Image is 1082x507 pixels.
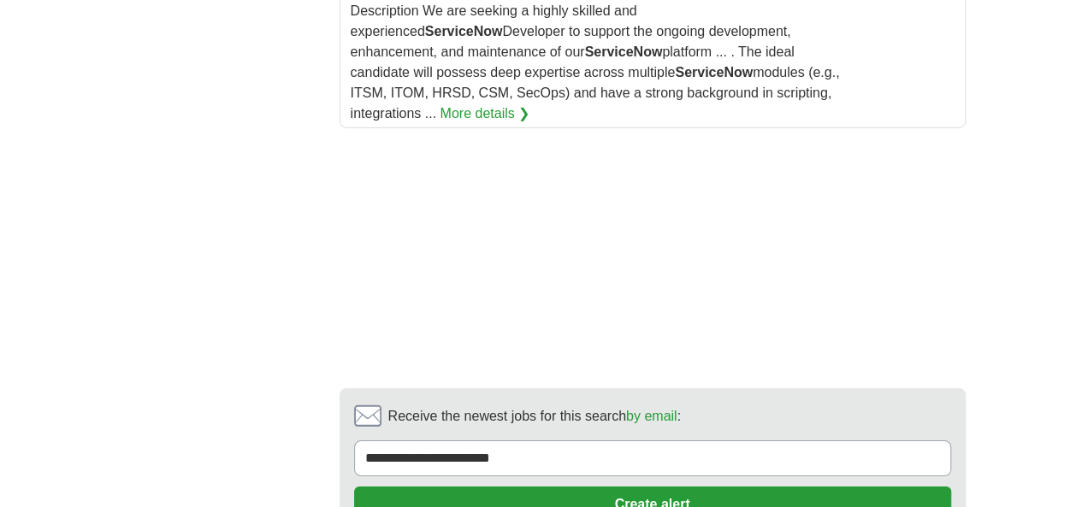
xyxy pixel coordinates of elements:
[351,3,840,121] span: Description We are seeking a highly skilled and experienced Developer to support the ongoing deve...
[584,44,662,59] strong: ServiceNow
[340,142,966,374] iframe: Ads by Google
[626,409,677,423] a: by email
[440,103,529,124] a: More details ❯
[388,406,681,427] span: Receive the newest jobs for this search :
[675,65,753,80] strong: ServiceNow
[425,24,503,38] strong: ServiceNow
